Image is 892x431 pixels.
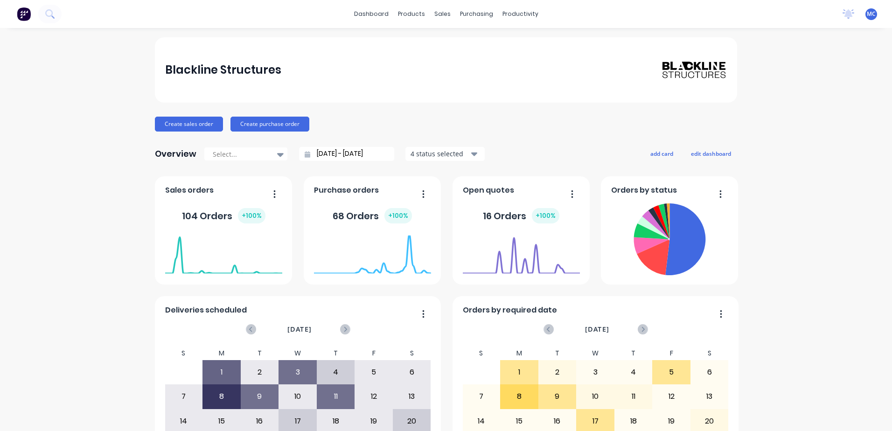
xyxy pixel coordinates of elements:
div: 12 [653,385,690,408]
div: 10 [577,385,614,408]
div: 1 [501,361,538,384]
div: 2 [539,361,576,384]
div: 4 [317,361,355,384]
div: 16 Orders [483,208,559,223]
div: productivity [498,7,543,21]
div: 3 [279,361,316,384]
div: T [538,347,577,360]
div: 7 [165,385,202,408]
div: + 100 % [532,208,559,223]
span: [DATE] [585,324,609,334]
div: purchasing [455,7,498,21]
div: S [690,347,729,360]
div: S [462,347,501,360]
img: Factory [17,7,31,21]
a: dashboard [349,7,393,21]
div: F [355,347,393,360]
div: 104 Orders [182,208,265,223]
div: 4 status selected [411,149,469,159]
div: M [500,347,538,360]
div: T [614,347,653,360]
div: F [652,347,690,360]
span: Sales orders [165,185,214,196]
div: 5 [653,361,690,384]
div: 10 [279,385,316,408]
div: 13 [393,385,431,408]
div: 8 [501,385,538,408]
div: 1 [203,361,240,384]
div: 9 [539,385,576,408]
div: W [576,347,614,360]
div: Overview [155,145,196,163]
div: 12 [355,385,392,408]
div: 7 [463,385,500,408]
span: [DATE] [287,324,312,334]
div: 13 [691,385,728,408]
div: 2 [241,361,279,384]
div: products [393,7,430,21]
div: M [202,347,241,360]
div: 6 [393,361,431,384]
span: Purchase orders [314,185,379,196]
div: S [393,347,431,360]
button: Create sales order [155,117,223,132]
button: Create purchase order [230,117,309,132]
div: T [241,347,279,360]
button: 4 status selected [405,147,485,161]
button: edit dashboard [685,147,737,160]
div: 9 [241,385,279,408]
div: Blackline Structures [165,61,281,79]
div: W [279,347,317,360]
div: 68 Orders [333,208,412,223]
div: 8 [203,385,240,408]
div: + 100 % [238,208,265,223]
div: T [317,347,355,360]
div: sales [430,7,455,21]
span: Open quotes [463,185,514,196]
div: S [165,347,203,360]
span: Orders by status [611,185,677,196]
div: 3 [577,361,614,384]
button: add card [644,147,679,160]
div: 11 [615,385,652,408]
div: 4 [615,361,652,384]
div: 11 [317,385,355,408]
img: Blackline Structures [662,61,727,79]
div: + 100 % [384,208,412,223]
div: 5 [355,361,392,384]
div: 6 [691,361,728,384]
span: MC [867,10,876,18]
